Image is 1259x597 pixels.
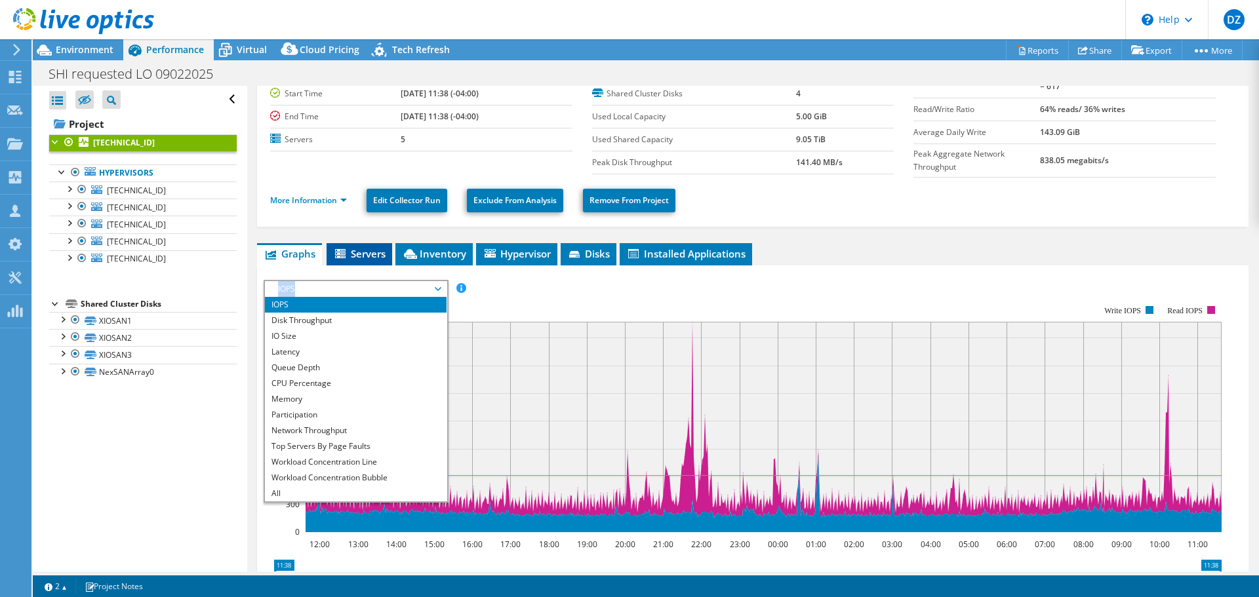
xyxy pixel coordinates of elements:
b: 9.05 TiB [796,134,826,145]
li: Workload Concentration Line [265,454,447,470]
svg: \n [1142,14,1153,26]
a: Project Notes [75,578,152,594]
span: [TECHNICAL_ID] [107,219,166,230]
label: Shared Cluster Disks [592,87,796,100]
text: 15:00 [424,539,445,550]
li: Latency [265,344,447,360]
span: Disks [567,247,610,260]
label: Servers [270,133,400,146]
text: 00:00 [768,539,788,550]
span: [TECHNICAL_ID] [107,202,166,213]
text: 14:00 [386,539,407,550]
label: Read/Write Ratio [913,103,1040,116]
text: Read IOPS [1168,306,1203,315]
a: 2 [35,578,76,594]
text: 0 [295,526,300,537]
a: Export [1121,40,1182,60]
text: 09:00 [1111,539,1132,550]
a: Project [49,113,237,134]
label: Used Shared Capacity [592,133,796,146]
li: CPU Percentage [265,376,447,391]
a: [TECHNICAL_ID] [49,134,237,151]
text: 04:00 [921,539,941,550]
text: 23:00 [730,539,750,550]
b: 5.00 GiB [796,111,827,122]
a: [TECHNICAL_ID] [49,216,237,233]
li: Disk Throughput [265,313,447,328]
span: IOPS [271,281,440,297]
text: 05:00 [959,539,979,550]
b: [DATE] 11:38 (-04:00) [401,111,479,122]
a: Remove From Project [583,189,675,212]
b: 838.05 megabits/s [1040,155,1109,166]
a: NexSANArray0 [49,364,237,381]
text: 10:00 [1149,539,1170,550]
span: Installed Applications [626,247,746,260]
b: 2271 at [GEOGRAPHIC_DATA], 95th Percentile = 617 [1040,65,1212,92]
a: More Information [270,195,347,206]
li: Queue Depth [265,360,447,376]
span: Graphs [264,247,315,260]
span: Virtual [237,43,267,56]
span: Cloud Pricing [300,43,359,56]
a: [TECHNICAL_ID] [49,182,237,199]
text: 17:00 [500,539,521,550]
text: 20:00 [615,539,635,550]
a: More [1182,40,1243,60]
a: [TECHNICAL_ID] [49,233,237,250]
li: Memory [265,391,447,407]
a: Share [1068,40,1122,60]
text: 21:00 [653,539,673,550]
a: Exclude From Analysis [467,189,563,212]
span: Hypervisor [483,247,551,260]
div: Shared Cluster Disks [81,296,237,312]
text: 13:00 [348,539,369,550]
text: 07:00 [1035,539,1055,550]
span: [TECHNICAL_ID] [107,236,166,247]
a: Hypervisors [49,164,237,182]
a: XIOSAN1 [49,312,237,329]
text: 02:00 [844,539,864,550]
h1: SHI requested LO 09022025 [43,67,233,81]
text: 12:00 [310,539,330,550]
span: Servers [333,247,386,260]
label: Used Local Capacity [592,110,796,123]
text: 03:00 [882,539,902,550]
text: 300 [286,499,300,510]
text: 22:00 [691,539,711,550]
li: Network Throughput [265,423,447,438]
b: 64% reads/ 36% writes [1040,104,1125,115]
li: IOPS [265,297,447,313]
span: DZ [1224,9,1245,30]
span: Environment [56,43,113,56]
a: [TECHNICAL_ID] [49,199,237,216]
text: 19:00 [577,539,597,550]
span: [TECHNICAL_ID] [107,253,166,264]
b: 4 [796,88,801,99]
label: Start Time [270,87,400,100]
li: All [265,486,447,501]
span: Inventory [402,247,466,260]
span: Performance [146,43,204,56]
b: [DATE] 11:38 (-04:00) [401,88,479,99]
li: Workload Concentration Bubble [265,470,447,486]
label: Peak Disk Throughput [592,156,796,169]
b: 5 [401,134,405,145]
text: 01:00 [806,539,826,550]
label: End Time [270,110,400,123]
text: 11:00 [1188,539,1208,550]
text: 18:00 [539,539,559,550]
b: 141.40 MB/s [796,157,843,168]
b: [TECHNICAL_ID] [93,137,155,148]
text: 08:00 [1073,539,1094,550]
text: 16:00 [462,539,483,550]
span: Tech Refresh [392,43,450,56]
a: Edit Collector Run [367,189,447,212]
text: 06:00 [997,539,1017,550]
b: 143.09 GiB [1040,126,1080,138]
label: Average Daily Write [913,126,1040,139]
li: IO Size [265,328,447,344]
a: Reports [1006,40,1069,60]
label: Peak Aggregate Network Throughput [913,147,1040,174]
li: Top Servers By Page Faults [265,438,447,454]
